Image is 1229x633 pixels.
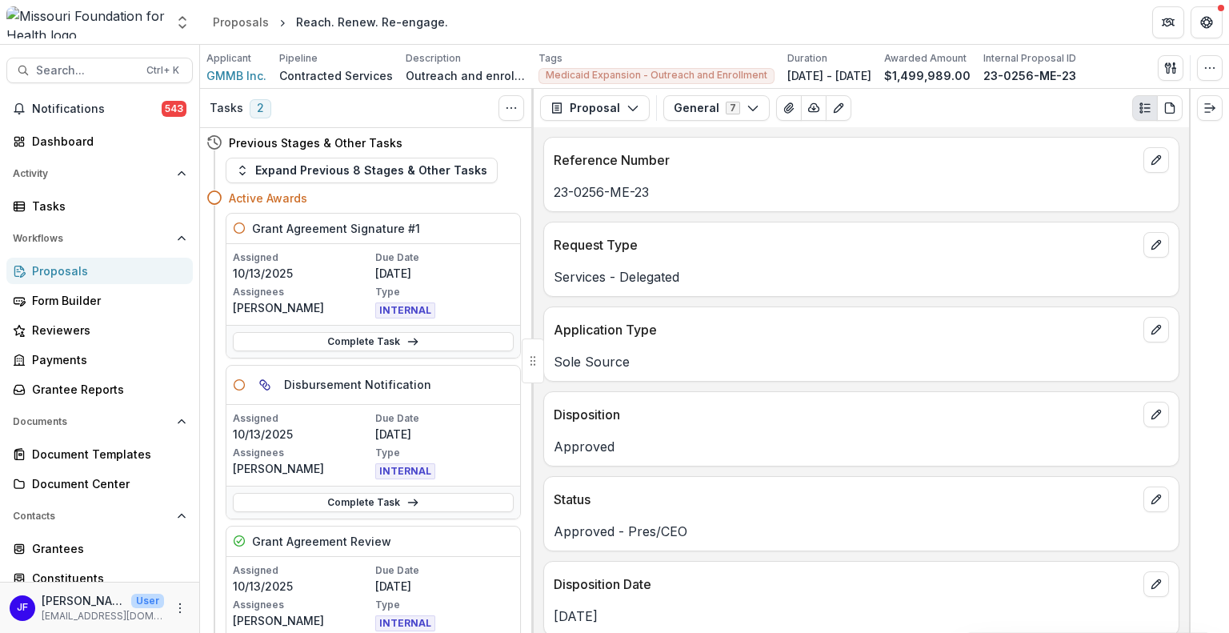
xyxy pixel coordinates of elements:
a: Grantee Reports [6,376,193,403]
span: Notifications [32,102,162,116]
p: Assignees [233,285,372,299]
p: Assignees [233,598,372,612]
button: edit [1143,402,1169,427]
button: Expand right [1197,95,1223,121]
button: Parent task [252,372,278,398]
button: General7 [663,95,770,121]
p: Due Date [375,250,514,265]
p: Internal Proposal ID [983,51,1076,66]
p: [DATE] - [DATE] [787,67,871,84]
h3: Tasks [210,102,243,115]
div: Grantee Reports [32,381,180,398]
p: [PERSON_NAME] [233,460,372,477]
button: PDF view [1157,95,1183,121]
a: Constituents [6,565,193,591]
a: Form Builder [6,287,193,314]
p: Status [554,490,1137,509]
button: Plaintext view [1132,95,1158,121]
span: Workflows [13,233,170,244]
p: [EMAIL_ADDRESS][DOMAIN_NAME] [42,609,164,623]
p: [PERSON_NAME] [233,612,372,629]
p: Request Type [554,235,1137,254]
p: Sole Source [554,352,1169,371]
a: Document Center [6,471,193,497]
button: Proposal [540,95,650,121]
div: Document Center [32,475,180,492]
a: Complete Task [233,332,514,351]
a: Reviewers [6,317,193,343]
h4: Previous Stages & Other Tasks [229,134,402,151]
div: Reach. Renew. Re-engage. [296,14,448,30]
p: Assigned [233,250,372,265]
p: Disposition Date [554,575,1137,594]
a: Tasks [6,193,193,219]
nav: breadcrumb [206,10,454,34]
a: Proposals [206,10,275,34]
button: edit [1143,232,1169,258]
button: Edit as form [826,95,851,121]
p: Reference Number [554,150,1137,170]
a: Payments [6,347,193,373]
p: [PERSON_NAME] [42,592,125,609]
img: Missouri Foundation for Health logo [6,6,165,38]
span: Search... [36,64,137,78]
p: Disposition [554,405,1137,424]
p: Applicant [206,51,251,66]
p: [DATE] [375,578,514,595]
h5: Grant Agreement Signature #1 [252,220,420,237]
button: Open Activity [6,161,193,186]
p: 23-0256-ME-23 [554,182,1169,202]
span: Contacts [13,511,170,522]
a: Complete Task [233,493,514,512]
p: Awarded Amount [884,51,967,66]
a: Document Templates [6,441,193,467]
p: Assigned [233,563,372,578]
p: Application Type [554,320,1137,339]
p: Services - Delegated [554,267,1169,286]
button: Open Contacts [6,503,193,529]
h5: Grant Agreement Review [252,533,391,550]
div: Form Builder [32,292,180,309]
button: Expand Previous 8 Stages & Other Tasks [226,158,498,183]
p: Type [375,285,514,299]
span: 2 [250,99,271,118]
p: [DATE] [375,426,514,443]
p: Approved [554,437,1169,456]
p: [DATE] [375,265,514,282]
p: User [131,594,164,608]
span: INTERNAL [375,463,435,479]
button: More [170,599,190,618]
div: Ctrl + K [143,62,182,79]
div: Constituents [32,570,180,587]
div: Payments [32,351,180,368]
p: Assigned [233,411,372,426]
p: Approved - Pres/CEO [554,522,1169,541]
span: Documents [13,416,170,427]
p: Type [375,598,514,612]
button: edit [1143,571,1169,597]
div: Tasks [32,198,180,214]
div: Reviewers [32,322,180,339]
p: 10/13/2025 [233,578,372,595]
button: edit [1143,317,1169,343]
a: Dashboard [6,128,193,154]
span: Medicaid Expansion - Outreach and Enrollment [546,70,767,81]
button: Toggle View Cancelled Tasks [498,95,524,121]
a: Proposals [6,258,193,284]
span: Activity [13,168,170,179]
div: Document Templates [32,446,180,463]
p: Pipeline [279,51,318,66]
div: Proposals [32,262,180,279]
div: Jean Freeman-Crawford [17,603,28,613]
p: Assignees [233,446,372,460]
button: Get Help [1191,6,1223,38]
button: View Attached Files [776,95,802,121]
div: Proposals [213,14,269,30]
p: $1,499,989.00 [884,67,971,84]
button: Notifications543 [6,96,193,122]
p: 10/13/2025 [233,265,372,282]
p: Type [375,446,514,460]
span: GMMB Inc. [206,67,266,84]
button: Open Workflows [6,226,193,251]
h5: Disbursement Notification [284,376,431,393]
